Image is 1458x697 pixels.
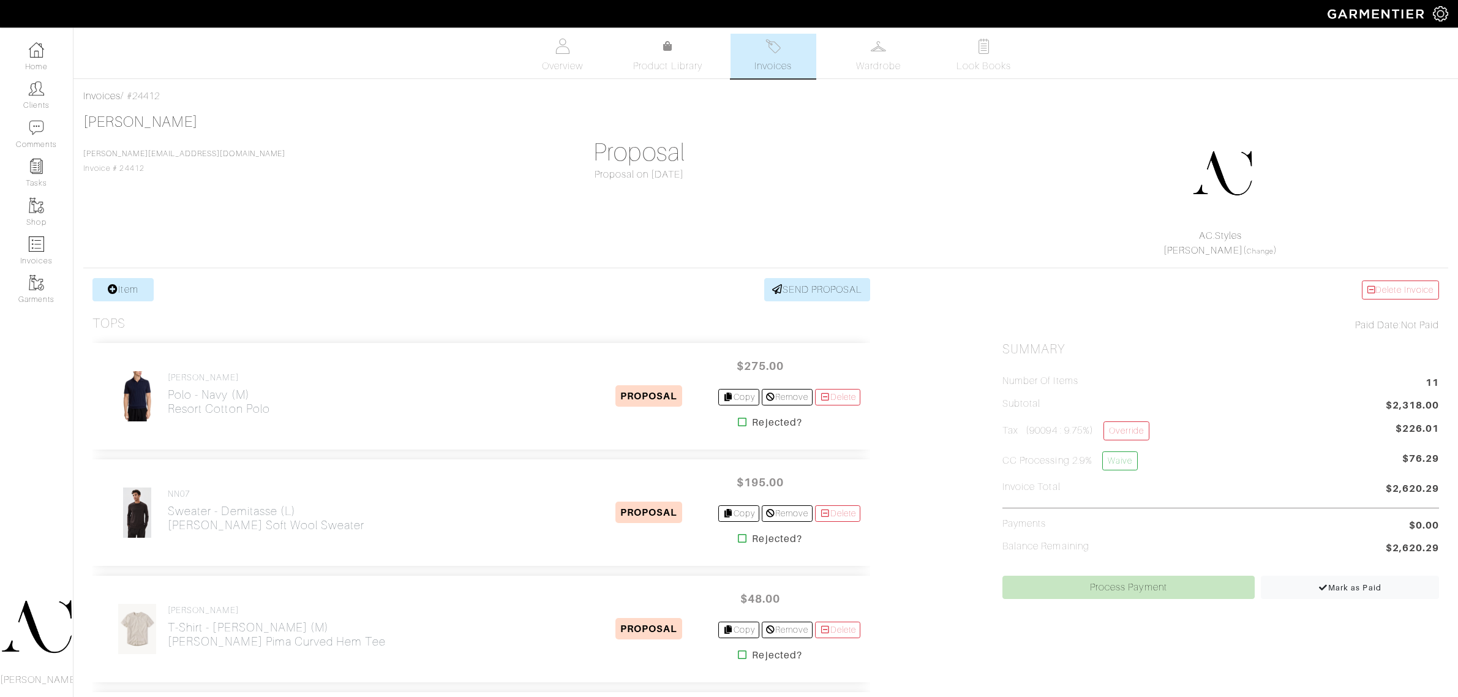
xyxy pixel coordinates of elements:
[168,372,270,416] a: [PERSON_NAME] Polo - Navy (M)Resort Cotton Polo
[1007,228,1434,258] div: ( )
[29,42,44,58] img: dashboard-icon-dbcd8f5a0b271acd01030246c82b418ddd0df26cd7fceb0bd07c9910d44c42f6.png
[168,489,365,532] a: NN07 Sweater - Demitasse (L)[PERSON_NAME] Soft Wool Sweater
[1386,541,1439,557] span: $2,620.29
[555,39,570,54] img: basicinfo-40fd8af6dae0f16599ec9e87c0ef1c0a1fdea2edbe929e3d69a839185d80c458.svg
[83,91,121,102] a: Invoices
[1102,451,1138,470] a: Waive
[764,278,871,301] a: SEND PROPOSAL
[168,620,386,649] h2: T-Shirt - [PERSON_NAME] (M) [PERSON_NAME] Pima Curved Hem Tee
[1002,375,1078,387] h5: Number of Items
[836,34,922,78] a: Wardrobe
[762,505,813,522] a: Remove
[1396,421,1439,436] span: $226.01
[1199,230,1242,241] a: AC.Styles
[168,372,270,383] h4: [PERSON_NAME]
[92,316,126,331] h3: Tops
[941,34,1027,78] a: Look Books
[1247,247,1274,255] a: Change
[29,159,44,174] img: reminder-icon-8004d30b9f0a5d33ae49ab947aed9ed385cf756f9e5892f1edd6e32f2345188e.png
[1192,143,1253,204] img: DupYt8CPKc6sZyAt3svX5Z74.png
[83,149,285,158] a: [PERSON_NAME][EMAIL_ADDRESS][DOMAIN_NAME]
[1002,421,1149,440] h5: Tax (90094 : 9.75%)
[421,167,858,182] div: Proposal on [DATE]
[122,487,152,538] img: cr7XqCMkeuT5e4tZR5deXEH4
[1362,281,1439,300] a: Delete Invoice
[1103,421,1149,440] a: Override
[752,532,802,546] strong: Rejected?
[1261,576,1439,599] a: Mark as Paid
[762,389,813,405] a: Remove
[520,34,606,78] a: Overview
[718,622,759,638] a: Copy
[731,34,816,78] a: Invoices
[29,275,44,290] img: garments-icon-b7da505a4dc4fd61783c78ac3ca0ef83fa9d6f193b1c9dc38574b1d14d53ca28.png
[815,389,860,405] a: Delete
[723,586,797,612] span: $48.00
[956,59,1011,73] span: Look Books
[1426,375,1439,392] span: 11
[118,603,157,655] img: eL8dgNAbedoQqqTvpij74a3E
[723,353,797,379] span: $275.00
[1433,6,1448,21] img: gear-icon-white-bd11855cb880d31180b6d7d6211b90ccbf57a29d726f0c71d8c61bd08dd39cc2.png
[83,114,198,130] a: [PERSON_NAME]
[1355,320,1401,331] span: Paid Date:
[723,469,797,495] span: $195.00
[168,504,365,532] h2: Sweater - Demitasse (L) [PERSON_NAME] Soft Wool Sweater
[168,489,365,499] h4: NN07
[83,89,1448,104] div: / #24412
[765,39,781,54] img: orders-27d20c2124de7fd6de4e0e44c1d41de31381a507db9b33961299e4e07d508b8c.svg
[29,81,44,96] img: clients-icon-6bae9207a08558b7cb47a8932f037763ab4055f8c8b6bfacd5dc20c3e0201464.png
[168,388,270,416] h2: Polo - Navy (M) Resort Cotton Polo
[1163,245,1243,256] a: [PERSON_NAME]
[1002,342,1439,357] h2: Summary
[168,605,386,649] a: [PERSON_NAME] T-Shirt - [PERSON_NAME] (M)[PERSON_NAME] Pima Curved Hem Tee
[1318,583,1381,592] span: Mark as Paid
[762,622,813,638] a: Remove
[1002,318,1439,333] div: Not Paid
[752,648,802,663] strong: Rejected?
[615,502,682,523] span: PROPOSAL
[421,138,858,167] h1: Proposal
[1002,518,1046,530] h5: Payments
[1002,541,1089,552] h5: Balance Remaining
[116,371,158,422] img: uoUwuKZmudUfyuf2DDfWYdwM
[718,505,759,522] a: Copy
[1002,576,1255,599] a: Process Payment
[871,39,886,54] img: wardrobe-487a4870c1b7c33e795ec22d11cfc2ed9d08956e64fb3008fe2437562e282088.svg
[1402,451,1439,475] span: $76.29
[856,59,900,73] span: Wardrobe
[752,415,802,430] strong: Rejected?
[29,236,44,252] img: orders-icon-0abe47150d42831381b5fb84f609e132dff9fe21cb692f30cb5eec754e2cba89.png
[1409,518,1439,533] span: $0.00
[976,39,991,54] img: todo-9ac3debb85659649dc8f770b8b6100bb5dab4b48dedcbae339e5042a72dfd3cc.svg
[1321,3,1433,24] img: garmentier-logo-header-white-b43fb05a5012e4ada735d5af1a66efaba907eab6374d6393d1fbf88cb4ef424d.png
[615,385,682,407] span: PROPOSAL
[633,59,702,73] span: Product Library
[625,39,711,73] a: Product Library
[718,389,759,405] a: Copy
[29,198,44,213] img: garments-icon-b7da505a4dc4fd61783c78ac3ca0ef83fa9d6f193b1c9dc38574b1d14d53ca28.png
[92,278,154,301] a: Item
[815,622,860,638] a: Delete
[29,120,44,135] img: comment-icon-a0a6a9ef722e966f86d9cbdc48e553b5cf19dbc54f86b18d962a5391bc8f6eb6.png
[1386,398,1439,415] span: $2,318.00
[1002,481,1061,493] h5: Invoice Total
[815,505,860,522] a: Delete
[754,59,792,73] span: Invoices
[1002,451,1138,470] h5: CC Processing 2.9%
[168,605,386,616] h4: [PERSON_NAME]
[83,149,285,173] span: Invoice # 24412
[542,59,583,73] span: Overview
[615,618,682,639] span: PROPOSAL
[1386,481,1439,498] span: $2,620.29
[1002,398,1040,410] h5: Subtotal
